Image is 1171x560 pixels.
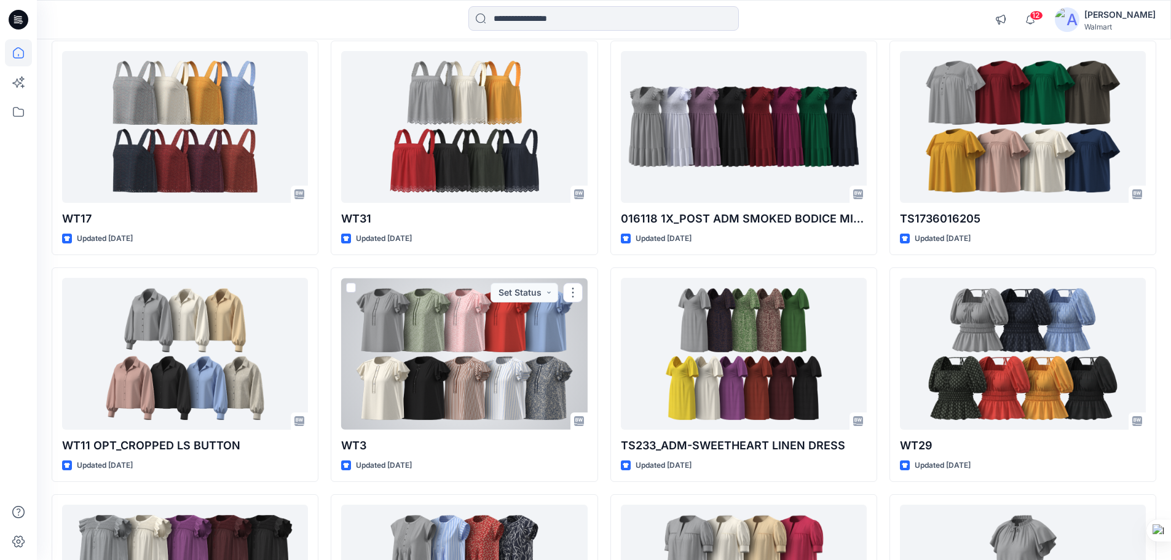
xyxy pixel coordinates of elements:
p: Updated [DATE] [356,232,412,245]
p: 016118 1X_POST ADM SMOKED BODICE MIDI DRESS [621,210,867,227]
div: [PERSON_NAME] [1084,7,1156,22]
a: 016118 1X_POST ADM SMOKED BODICE MIDI DRESS [621,51,867,203]
a: WT3 [341,278,587,430]
a: WT31 [341,51,587,203]
p: Updated [DATE] [636,232,692,245]
a: WT11 OPT_CROPPED LS BUTTON [62,278,308,430]
a: WT17 [62,51,308,203]
a: WT29 [900,278,1146,430]
img: avatar [1055,7,1079,32]
span: 12 [1030,10,1043,20]
p: Updated [DATE] [356,459,412,472]
p: WT17 [62,210,308,227]
p: Updated [DATE] [77,459,133,472]
p: WT29 [900,437,1146,454]
p: Updated [DATE] [77,232,133,245]
div: Walmart [1084,22,1156,31]
a: TS1736016205 [900,51,1146,203]
p: TS1736016205 [900,210,1146,227]
p: TS233_ADM-SWEETHEART LINEN DRESS [621,437,867,454]
p: WT11 OPT_CROPPED LS BUTTON [62,437,308,454]
p: WT3 [341,437,587,454]
p: Updated [DATE] [636,459,692,472]
a: TS233_ADM-SWEETHEART LINEN DRESS [621,278,867,430]
p: Updated [DATE] [915,232,971,245]
p: Updated [DATE] [915,459,971,472]
p: WT31 [341,210,587,227]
